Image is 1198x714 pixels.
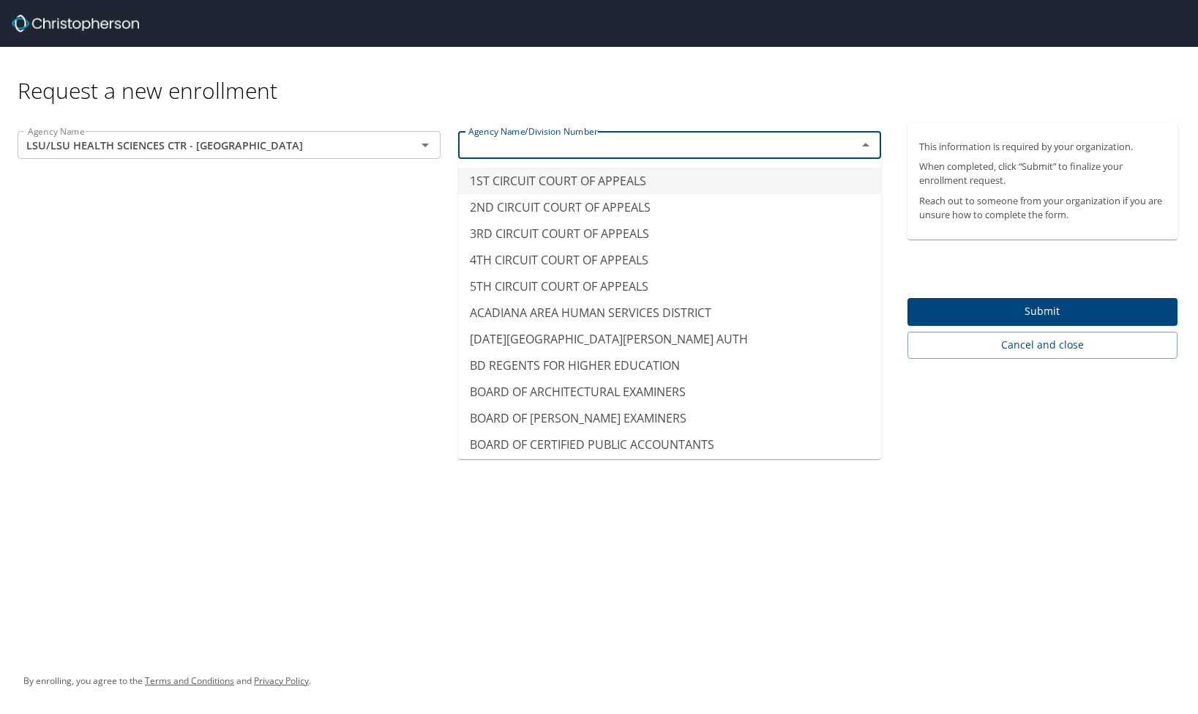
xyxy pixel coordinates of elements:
li: ACADIANA AREA HUMAN SERVICES DISTRICT [458,300,881,326]
a: Terms and Conditions [145,674,234,687]
div: By enrolling, you agree to the and . [23,663,311,699]
span: Cancel and close [919,336,1166,354]
li: BOARD OF [PERSON_NAME] EXAMINERS [458,405,881,431]
li: 3RD CIRCUIT COURT OF APPEALS [458,220,881,247]
button: Open [415,135,435,155]
li: 4TH CIRCUIT COURT OF APPEALS [458,247,881,273]
li: BOARD OF CERTIFIED SHORTHAND REPORTRS [458,458,881,484]
li: [DATE][GEOGRAPHIC_DATA][PERSON_NAME] AUTH [458,326,881,352]
li: 5TH CIRCUIT COURT OF APPEALS [458,273,881,300]
img: cbt logo [12,15,139,32]
p: This information is required by your organization. [919,140,1166,154]
span: Submit [919,302,1166,321]
a: Privacy Policy [254,674,309,687]
p: Reach out to someone from your organization if you are unsure how to complete the form. [919,194,1166,222]
div: Request a new enrollment [18,47,1189,105]
p: When completed, click “Submit” to finalize your enrollment request. [919,160,1166,187]
li: BD REGENTS FOR HIGHER EDUCATION [458,352,881,379]
button: Submit [907,298,1178,327]
li: 2ND CIRCUIT COURT OF APPEALS [458,194,881,220]
button: Close [856,135,876,155]
li: BOARD OF CERTIFIED PUBLIC ACCOUNTANTS [458,431,881,458]
li: 1ST CIRCUIT COURT OF APPEALS [458,168,881,194]
button: Cancel and close [907,332,1178,359]
li: BOARD OF ARCHITECTURAL EXAMINERS [458,379,881,405]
